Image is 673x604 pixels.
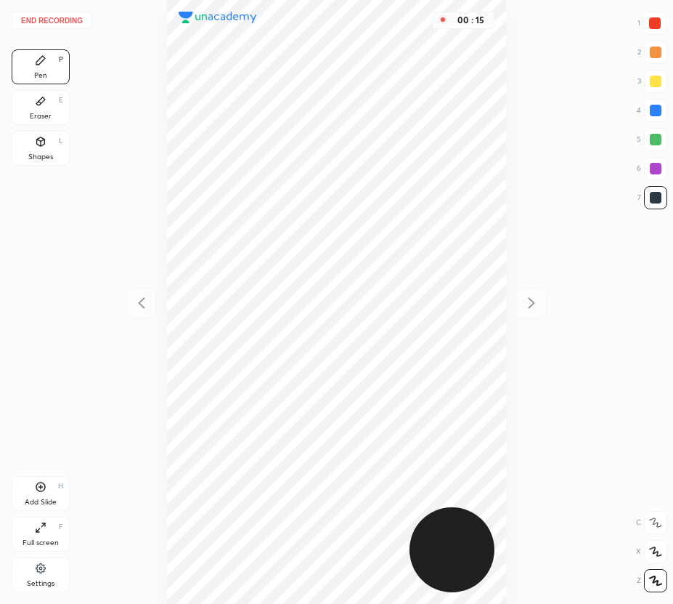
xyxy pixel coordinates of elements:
[637,12,666,35] div: 1
[59,523,63,531] div: F
[637,157,667,180] div: 6
[58,483,63,490] div: H
[30,113,52,120] div: Eraser
[637,70,667,93] div: 3
[34,72,47,79] div: Pen
[637,41,667,64] div: 2
[453,15,488,25] div: 00 : 15
[59,56,63,63] div: P
[637,186,667,209] div: 7
[179,12,257,23] img: logo.38c385cc.svg
[636,511,667,534] div: C
[637,99,667,122] div: 4
[637,569,667,592] div: Z
[28,153,53,161] div: Shapes
[59,97,63,104] div: E
[25,499,57,506] div: Add Slide
[59,137,63,145] div: L
[23,539,59,547] div: Full screen
[637,128,667,151] div: 5
[27,580,54,587] div: Settings
[12,12,92,29] button: End recording
[636,540,667,563] div: X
